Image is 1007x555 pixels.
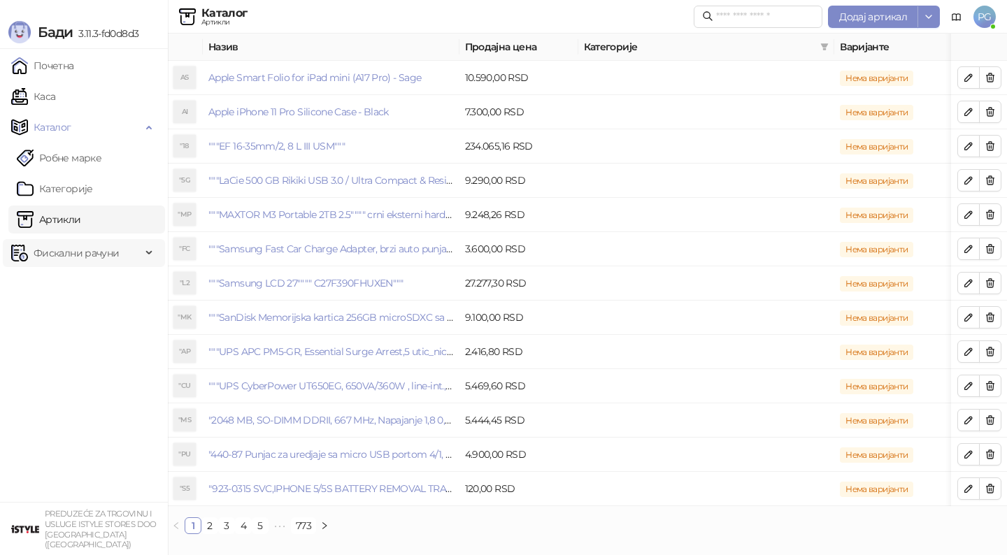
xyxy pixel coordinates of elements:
div: "FC [173,238,196,260]
span: Бади [38,24,73,41]
span: ••• [269,517,291,534]
div: AS [173,66,196,89]
td: 9.248,26 RSD [459,198,578,232]
td: "2048 MB, SO-DIMM DDRII, 667 MHz, Napajanje 1,8 0,1 V, Latencija CL5" [203,403,459,438]
td: "440-87 Punjac za uredjaje sa micro USB portom 4/1, Stand." [203,438,459,472]
a: """MAXTOR M3 Portable 2TB 2.5"""" crni eksterni hard disk HX-M201TCB/GM""" [208,208,555,221]
td: Apple iPhone 11 Pro Silicone Case - Black [203,95,459,129]
div: Артикли [201,19,248,26]
small: PREDUZEĆE ZA TRGOVINU I USLUGE ISTYLE STORES DOO [GEOGRAPHIC_DATA] ([GEOGRAPHIC_DATA]) [45,509,157,549]
div: "MP [173,203,196,226]
td: """UPS CyberPower UT650EG, 650VA/360W , line-int., s_uko, desktop""" [203,369,459,403]
img: 64x64-companyLogo-77b92cf4-9946-4f36-9751-bf7bb5fd2c7d.png [11,515,39,543]
span: filter [817,36,831,57]
li: Следећа страна [316,517,333,534]
button: Додај артикал [828,6,918,28]
a: Категорије [17,175,93,203]
div: "AP [173,340,196,363]
a: """Samsung LCD 27"""" C27F390FHUXEN""" [208,277,403,289]
td: """SanDisk Memorijska kartica 256GB microSDXC sa SD adapterom SDSQXA1-256G-GN6MA - Extreme PLUS, ... [203,301,459,335]
td: 234.065,16 RSD [459,129,578,164]
td: 5.444,45 RSD [459,403,578,438]
td: """Samsung LCD 27"""" C27F390FHUXEN""" [203,266,459,301]
span: Нема варијанти [840,413,913,428]
a: Apple iPhone 11 Pro Silicone Case - Black [208,106,389,118]
div: "5G [173,169,196,192]
td: 27.277,30 RSD [459,266,578,301]
td: "923-0315 SVC,IPHONE 5/5S BATTERY REMOVAL TRAY Držač za iPhone sa kojim se otvara display [203,472,459,506]
td: 10.590,00 RSD [459,61,578,95]
span: PG [973,6,996,28]
div: "18 [173,135,196,157]
a: """UPS APC PM5-GR, Essential Surge Arrest,5 utic_nica""" [208,345,462,358]
a: 1 [185,518,201,533]
td: """LaCie 500 GB Rikiki USB 3.0 / Ultra Compact & Resistant aluminum / USB 3.0 / 2.5""""""" [203,164,459,198]
img: Artikli [179,8,196,25]
div: "MS [173,409,196,431]
span: Нема варијанти [840,105,913,120]
span: Нема варијанти [840,310,913,326]
th: Продајна цена [459,34,578,61]
td: 5.469,60 RSD [459,369,578,403]
a: 3 [219,518,234,533]
span: Нема варијанти [840,276,913,291]
a: Apple Smart Folio for iPad mini (A17 Pro) - Sage [208,71,421,84]
div: "S5 [173,477,196,500]
span: Категорије [584,39,815,55]
span: left [172,521,180,530]
a: """LaCie 500 GB Rikiki USB 3.0 / Ultra Compact & Resistant aluminum / USB 3.0 / 2.5""""""" [208,174,607,187]
span: Нема варијанти [840,379,913,394]
div: "MK [173,306,196,329]
span: right [320,521,329,530]
a: "923-0315 SVC,IPHONE 5/5S BATTERY REMOVAL TRAY Držač za iPhone sa kojim se otvara display [208,482,642,495]
td: 9.290,00 RSD [459,164,578,198]
div: "PU [173,443,196,466]
a: 773 [292,518,315,533]
span: Каталог [34,113,71,141]
a: Каса [11,82,55,110]
td: 3.600,00 RSD [459,232,578,266]
div: Каталог [201,8,248,19]
a: """EF 16-35mm/2, 8 L III USM""" [208,140,345,152]
th: Назив [203,34,459,61]
li: 2 [201,517,218,534]
span: Фискални рачуни [34,239,119,267]
li: 5 [252,517,269,534]
span: filter [820,43,829,51]
a: """Samsung Fast Car Charge Adapter, brzi auto punja_, boja crna""" [208,243,507,255]
a: """UPS CyberPower UT650EG, 650VA/360W , line-int., s_uko, desktop""" [208,380,524,392]
img: Logo [8,21,31,43]
span: Нема варијанти [840,71,913,86]
td: """UPS APC PM5-GR, Essential Surge Arrest,5 utic_nica""" [203,335,459,369]
li: 4 [235,517,252,534]
button: left [168,517,185,534]
a: Робне марке [17,144,101,172]
a: Документација [945,6,968,28]
span: Додај артикал [839,10,907,23]
div: AI [173,101,196,123]
a: 2 [202,518,217,533]
a: Почетна [11,52,74,80]
span: Нема варијанти [840,242,913,257]
td: """MAXTOR M3 Portable 2TB 2.5"""" crni eksterni hard disk HX-M201TCB/GM""" [203,198,459,232]
div: "L2 [173,272,196,294]
a: ArtikliАртикли [17,206,81,233]
a: "440-87 Punjac za uredjaje sa micro USB portom 4/1, Stand." [208,448,476,461]
td: Apple Smart Folio for iPad mini (A17 Pro) - Sage [203,61,459,95]
td: 120,00 RSD [459,472,578,506]
button: right [316,517,333,534]
li: Претходна страна [168,517,185,534]
span: Нема варијанти [840,482,913,497]
td: 9.100,00 RSD [459,301,578,335]
a: 5 [252,518,268,533]
td: 2.416,80 RSD [459,335,578,369]
a: "2048 MB, SO-DIMM DDRII, 667 MHz, Napajanje 1,8 0,1 V, Latencija CL5" [208,414,522,426]
a: 4 [236,518,251,533]
td: 4.900,00 RSD [459,438,578,472]
td: 7.300,00 RSD [459,95,578,129]
span: 3.11.3-fd0d8d3 [73,27,138,40]
li: 3 [218,517,235,534]
td: """Samsung Fast Car Charge Adapter, brzi auto punja_, boja crna""" [203,232,459,266]
li: 773 [291,517,316,534]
